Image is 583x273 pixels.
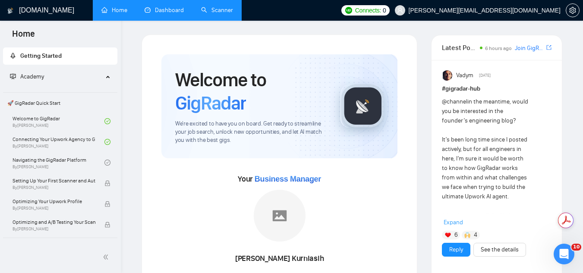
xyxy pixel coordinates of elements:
[13,153,104,172] a: Navigating the GigRadar PlatformBy[PERSON_NAME]
[13,206,95,211] span: By [PERSON_NAME]
[3,47,117,65] li: Getting Started
[355,6,381,15] span: Connects:
[456,71,473,80] span: Vadym
[566,7,579,14] span: setting
[566,3,580,17] button: setting
[6,3,22,20] button: go back
[14,29,135,46] div: Instructions can be found here:
[443,70,453,81] img: Vadym
[104,139,110,145] span: check-circle
[481,245,519,254] a: See the details
[13,226,95,232] span: By [PERSON_NAME]
[4,94,117,112] span: 🚀 GigRadar Quick Start
[449,245,463,254] a: Reply
[175,120,327,144] span: We're excited to have you on board. Get ready to streamline your job search, unlock new opportuni...
[215,251,343,266] div: [PERSON_NAME] Kurniasih
[101,6,127,14] a: homeHome
[27,207,34,214] button: Emoji picker
[13,207,20,214] button: Upload attachment
[10,53,16,59] span: rocket
[201,6,233,14] a: searchScanner
[7,189,165,204] textarea: Message…
[554,244,574,264] iframe: Intercom live chat
[42,11,59,19] p: Active
[13,218,95,226] span: Optimizing and A/B Testing Your Scanner for Better Results
[566,7,580,14] a: setting
[104,222,110,228] span: lock
[546,44,551,52] a: export
[445,232,451,238] img: ❤️
[175,91,246,115] span: GigRadar
[20,73,44,80] span: Academy
[341,85,384,128] img: gigradar-logo.png
[442,243,470,257] button: Reply
[474,231,477,239] span: 4
[25,5,38,19] img: Profile image for Nazar
[479,72,491,79] span: [DATE]
[14,30,125,45] a: [URL][DOMAIN_NAME]
[546,44,551,51] span: export
[383,6,386,15] span: 0
[473,243,526,257] button: See the details
[13,197,95,206] span: Optimizing Your Upwork Profile
[175,68,327,115] h1: Welcome to
[10,73,44,80] span: Academy
[515,44,545,53] a: Join GigRadar Slack Community
[41,207,48,214] button: Gif picker
[10,73,16,79] span: fund-projection-screen
[4,240,117,257] span: 👑 Agency Success with GigRadar
[151,3,167,19] div: Close
[13,185,95,190] span: By [PERSON_NAME]
[13,176,95,185] span: Setting Up Your First Scanner and Auto-Bidder
[104,201,110,207] span: lock
[442,42,477,53] span: Latest Posts from the GigRadar Community
[14,182,135,224] div: Your BM has been successfully added - our apologies once again for the misunderstanding. Nothing ...
[444,219,463,226] span: Expand
[35,143,166,170] div: It says that email address is not valid..​
[135,3,151,20] button: Home
[13,132,104,151] a: Connecting Your Upwork Agency to GigRadarBy[PERSON_NAME]
[254,190,306,242] img: placeholder.png
[13,112,104,131] a: Welcome to GigRadarBy[PERSON_NAME]
[145,6,184,14] a: dashboardDashboard
[55,207,62,214] button: Start recording
[148,204,162,217] button: Send a message…
[255,175,321,183] span: Business Manager
[238,174,321,184] span: Your
[14,105,135,131] div: Please try again, and don’t forget to add the permissions as shown in the instructions - that ste...
[104,118,110,124] span: check-circle
[571,244,581,251] span: 10
[454,231,458,239] span: 6
[42,148,159,165] div: It says that email address is not valid.. ​
[14,54,135,105] div: Please inform me when you send an invitation so that I can verify that it has been automatically ...
[104,160,110,166] span: check-circle
[7,4,13,18] img: logo
[20,52,62,60] span: Getting Started
[103,253,111,261] span: double-left
[5,28,42,46] span: Home
[42,4,62,11] h1: Nazar
[104,180,110,186] span: lock
[7,177,142,229] div: Your BM has been successfully added - our apologies once again for the misunderstanding. Nothing ...
[14,46,135,55] div: ​
[345,7,352,14] img: upwork-logo.png
[7,143,166,177] div: julia@spacesales.agency says…
[485,45,512,51] span: 6 hours ago
[397,7,403,13] span: user
[442,84,551,94] h1: # gigradar-hub
[7,177,166,245] div: Nazar says…
[464,232,470,238] img: 🙌
[442,98,467,105] span: @channel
